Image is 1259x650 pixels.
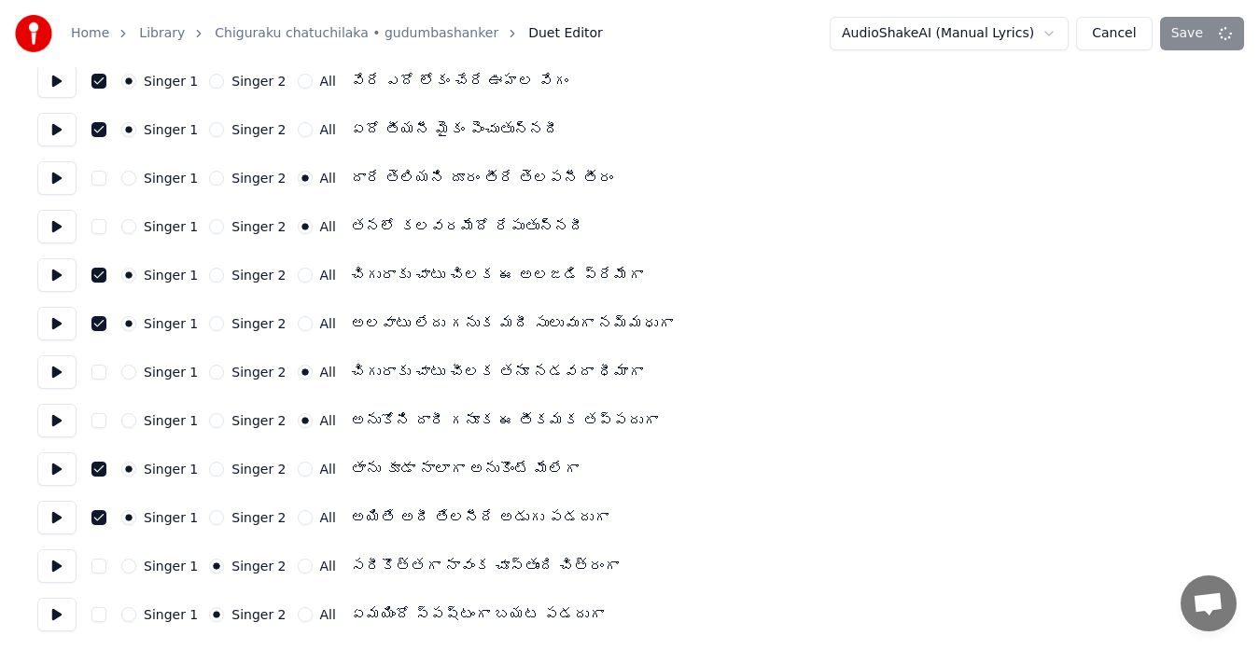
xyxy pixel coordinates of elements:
[144,608,198,621] label: Singer 1
[231,172,286,185] label: Singer 2
[351,458,579,480] div: తాను కూడా నాలాగా అనుకొంటే మేలేగా
[144,75,198,88] label: Singer 1
[144,560,198,573] label: Singer 1
[320,511,336,524] label: All
[231,414,286,427] label: Singer 2
[231,220,286,233] label: Singer 2
[351,70,568,92] div: వేరే ఎదో లోకం చేరే ఊహల వేగం
[139,24,185,43] a: Library
[144,220,198,233] label: Singer 1
[320,463,336,476] label: All
[320,560,336,573] label: All
[215,24,498,43] a: Chiguraku chatuchilaka • gudumbashanker
[144,123,198,136] label: Singer 1
[528,24,603,43] span: Duet Editor
[351,555,619,577] div: సరీకొత్తగా నావంక చూస్తుంది చిత్రంగా
[144,172,198,185] label: Singer 1
[320,366,336,379] label: All
[351,409,658,432] div: అనుకోని దారీ గనూక ఈ తీకమక తప్పదుగా
[144,269,198,282] label: Singer 1
[320,123,336,136] label: All
[1076,17,1152,50] button: Cancel
[320,317,336,330] label: All
[351,312,673,335] div: అలవాటు లేదు గనుక మదీ సులువుగా నమ్మధుగా
[71,24,603,43] nav: breadcrumb
[231,75,286,88] label: Singer 2
[231,317,286,330] label: Singer 2
[71,24,109,43] a: Home
[144,511,198,524] label: Singer 1
[351,361,643,383] div: చిగురాకు చాటు చీలక తనూ నడవదా ధీమాగా
[231,511,286,524] label: Singer 2
[231,463,286,476] label: Singer 2
[351,264,643,286] div: చిగురాకు చాటు చిలక ఈ అలజడి ప్రేమేగా
[231,560,286,573] label: Singer 2
[231,366,286,379] label: Singer 2
[231,608,286,621] label: Singer 2
[15,15,52,52] img: youka
[231,269,286,282] label: Singer 2
[1181,575,1237,631] a: Open chat
[320,172,336,185] label: All
[144,414,198,427] label: Singer 1
[320,269,336,282] label: All
[351,215,584,238] div: తనలో కలవరమేదో రేపుతున్నదీ
[351,118,559,141] div: ఏదో తీయనీ మైకం పెంచుతున్నదీ
[320,75,336,88] label: All
[144,463,198,476] label: Singer 1
[351,603,604,626] div: ఏమయిందో స్పష్టంగా బయట పడదుగా
[320,220,336,233] label: All
[144,317,198,330] label: Singer 1
[351,167,613,189] div: దారే తెలియని దూరం తీరే తెలపనీ తీరం
[144,366,198,379] label: Singer 1
[231,123,286,136] label: Singer 2
[320,414,336,427] label: All
[351,506,609,529] div: అయితే అదీ తేలనీదే అడుగు పడదుగా
[320,608,336,621] label: All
